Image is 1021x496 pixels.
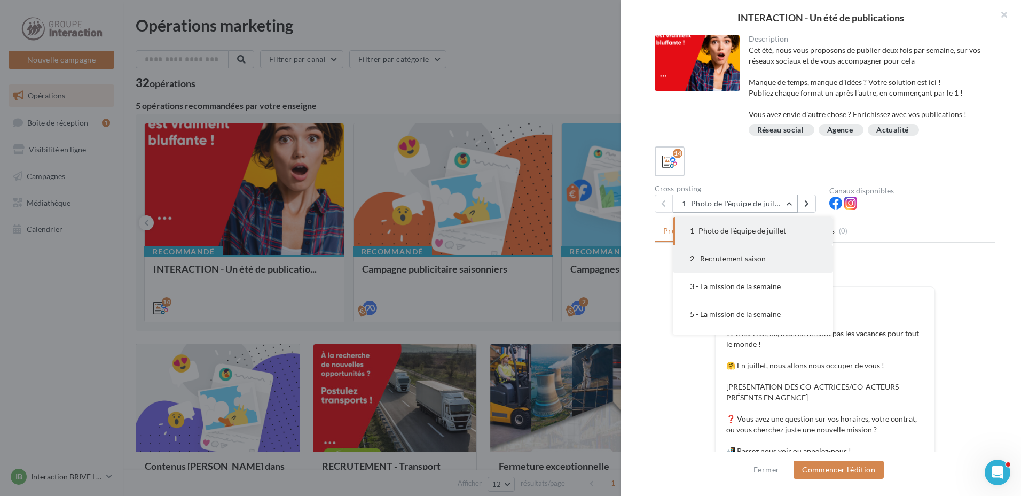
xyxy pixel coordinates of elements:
[690,226,786,235] span: 1- Photo de l'équipe de juillet
[673,273,833,300] button: 3 - La mission de la semaine
[749,35,987,43] div: Description
[673,149,682,158] div: 14
[749,45,987,120] div: Cet été, nous vous proposons de publier deux fois par semaine, sur vos réseaux sociaux et de vous...
[876,126,908,134] div: Actualité
[673,195,798,213] button: 1- Photo de l'équipe de juillet
[985,460,1010,485] iframe: Intercom live chat
[690,254,766,263] span: 2 - Recrutement saison
[655,185,821,192] div: Cross-posting
[829,187,995,195] div: Canaux disponibles
[690,282,781,291] span: 3 - La mission de la semaine
[757,126,804,134] div: Réseau social
[638,13,1004,22] div: INTERACTION - Un été de publications
[673,300,833,328] button: 5 - La mission de la semaine
[673,217,833,245] button: 1- Photo de l'équipe de juillet
[673,245,833,273] button: 2 - Recrutement saison
[690,309,781,319] span: 5 - La mission de la semaine
[749,463,783,476] button: Fermer
[794,461,884,479] button: Commencer l'édition
[726,328,924,478] p: 🕶 C'est l'été, ok, mais ce ne sont pas les vacances pour tout le monde ! 🤗 En juillet, nous allon...
[827,126,853,134] div: Agence
[839,227,848,235] span: (0)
